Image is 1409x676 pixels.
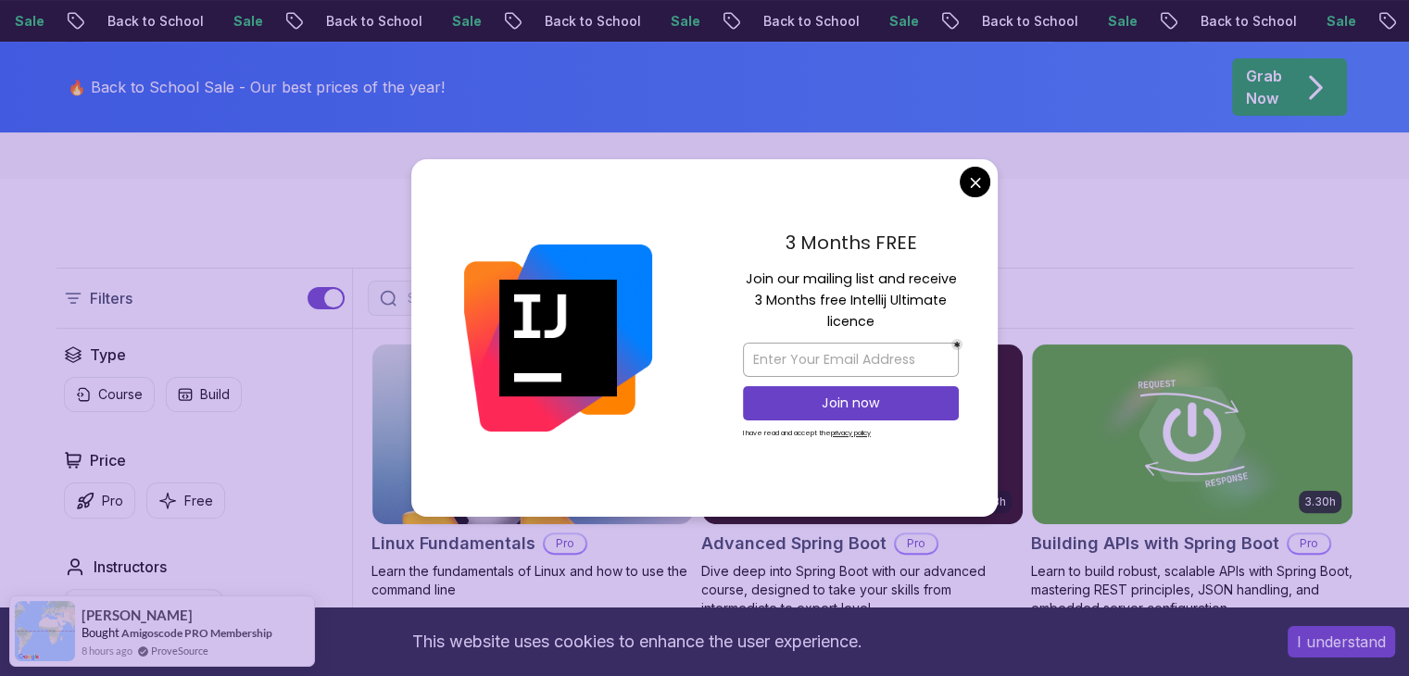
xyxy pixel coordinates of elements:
[701,531,887,557] h2: Advanced Spring Boot
[896,534,937,553] p: Pro
[64,589,223,630] button: instructor img[PERSON_NAME]
[146,482,225,519] button: Free
[64,482,135,519] button: Pro
[166,377,242,412] button: Build
[1088,12,1147,31] p: Sale
[121,625,272,641] a: Amigoscode PRO Membership
[82,607,193,623] span: [PERSON_NAME]
[869,12,928,31] p: Sale
[701,562,1024,618] p: Dive deep into Spring Boot with our advanced course, designed to take your skills from intermedia...
[545,534,585,553] p: Pro
[306,12,432,31] p: Back to School
[200,385,230,404] p: Build
[184,492,213,510] p: Free
[372,344,693,524] img: Linux Fundamentals card
[15,601,75,661] img: provesource social proof notification image
[1246,65,1282,109] p: Grab Now
[102,492,123,510] p: Pro
[1306,12,1365,31] p: Sale
[1288,626,1395,657] button: Accept cookies
[371,562,694,599] p: Learn the fundamentals of Linux and how to use the command line
[87,12,213,31] p: Back to School
[98,385,143,404] p: Course
[90,449,126,471] h2: Price
[82,625,120,640] span: Bought
[1031,344,1353,618] a: Building APIs with Spring Boot card3.30hBuilding APIs with Spring BootProLearn to build robust, s...
[1031,531,1279,557] h2: Building APIs with Spring Boot
[962,12,1088,31] p: Back to School
[1289,534,1329,553] p: Pro
[82,643,132,658] span: 8 hours ago
[151,643,208,658] a: ProveSource
[524,12,650,31] p: Back to School
[14,621,1260,662] div: This website uses cookies to enhance the user experience.
[64,377,155,412] button: Course
[371,531,535,557] h2: Linux Fundamentals
[1031,562,1353,618] p: Learn to build robust, scalable APIs with Spring Boot, mastering REST principles, JSON handling, ...
[404,289,800,307] input: Search Java, React, Spring boot ...
[1180,12,1306,31] p: Back to School
[68,76,445,98] p: 🔥 Back to School Sale - Our best prices of the year!
[432,12,491,31] p: Sale
[371,344,694,599] a: Linux Fundamentals card6.00hLinux FundamentalsProLearn the fundamentals of Linux and how to use t...
[1304,494,1336,509] p: 3.30h
[650,12,710,31] p: Sale
[90,287,132,309] p: Filters
[94,556,167,578] h2: Instructors
[90,344,126,366] h2: Type
[213,12,272,31] p: Sale
[1032,344,1352,524] img: Building APIs with Spring Boot card
[743,12,869,31] p: Back to School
